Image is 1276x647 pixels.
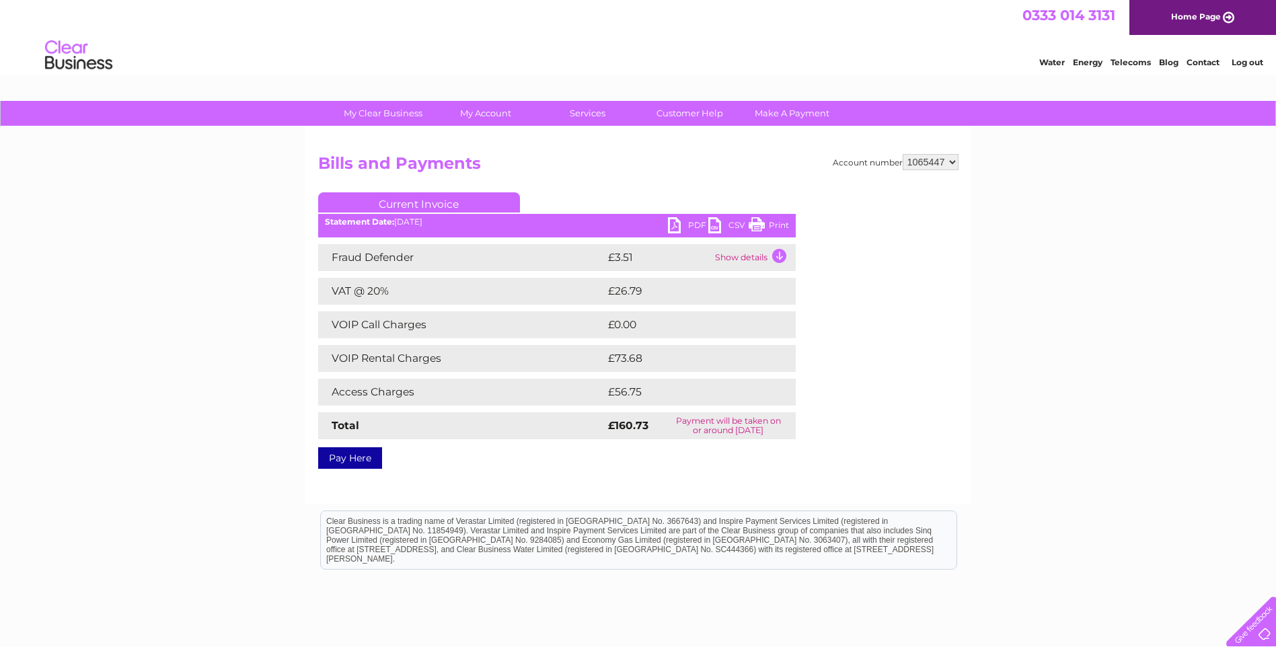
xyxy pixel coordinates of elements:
[318,447,382,469] a: Pay Here
[605,311,765,338] td: £0.00
[318,278,605,305] td: VAT @ 20%
[44,35,113,76] img: logo.png
[737,101,848,126] a: Make A Payment
[318,217,796,227] div: [DATE]
[1159,57,1178,67] a: Blog
[1111,57,1151,67] a: Telecoms
[318,379,605,406] td: Access Charges
[605,345,769,372] td: £73.68
[668,217,708,237] a: PDF
[318,311,605,338] td: VOIP Call Charges
[661,412,796,439] td: Payment will be taken on or around [DATE]
[430,101,541,126] a: My Account
[318,244,605,271] td: Fraud Defender
[321,7,956,65] div: Clear Business is a trading name of Verastar Limited (registered in [GEOGRAPHIC_DATA] No. 3667643...
[749,217,789,237] a: Print
[605,379,768,406] td: £56.75
[1073,57,1102,67] a: Energy
[712,244,796,271] td: Show details
[532,101,643,126] a: Services
[328,101,439,126] a: My Clear Business
[1232,57,1263,67] a: Log out
[318,192,520,213] a: Current Invoice
[325,217,394,227] b: Statement Date:
[318,154,959,180] h2: Bills and Payments
[1187,57,1219,67] a: Contact
[605,278,769,305] td: £26.79
[634,101,745,126] a: Customer Help
[708,217,749,237] a: CSV
[318,345,605,372] td: VOIP Rental Charges
[1022,7,1115,24] a: 0333 014 3131
[332,419,359,432] strong: Total
[833,154,959,170] div: Account number
[605,244,712,271] td: £3.51
[1039,57,1065,67] a: Water
[608,419,648,432] strong: £160.73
